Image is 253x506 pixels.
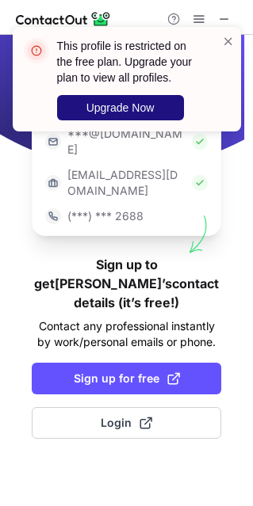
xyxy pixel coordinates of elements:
[67,167,186,199] p: [EMAIL_ADDRESS][DOMAIN_NAME]
[32,407,221,439] button: Login
[86,101,155,114] span: Upgrade Now
[45,208,61,224] img: https://contactout.com/extension/app/static/media/login-phone-icon.bacfcb865e29de816d437549d7f4cb...
[74,371,180,386] span: Sign up for free
[192,175,208,191] img: Check Icon
[57,38,203,86] header: This profile is restricted on the free plan. Upgrade your plan to view all profiles.
[45,175,61,191] img: https://contactout.com/extension/app/static/media/login-work-icon.638a5007170bc45168077fde17b29a1...
[32,255,221,312] h1: Sign up to get [PERSON_NAME]’s contact details (it’s free!)
[24,38,49,63] img: error
[32,318,221,350] p: Contact any professional instantly by work/personal emails or phone.
[101,415,152,431] span: Login
[57,95,184,120] button: Upgrade Now
[16,10,111,29] img: ContactOut v5.3.10
[32,363,221,394] button: Sign up for free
